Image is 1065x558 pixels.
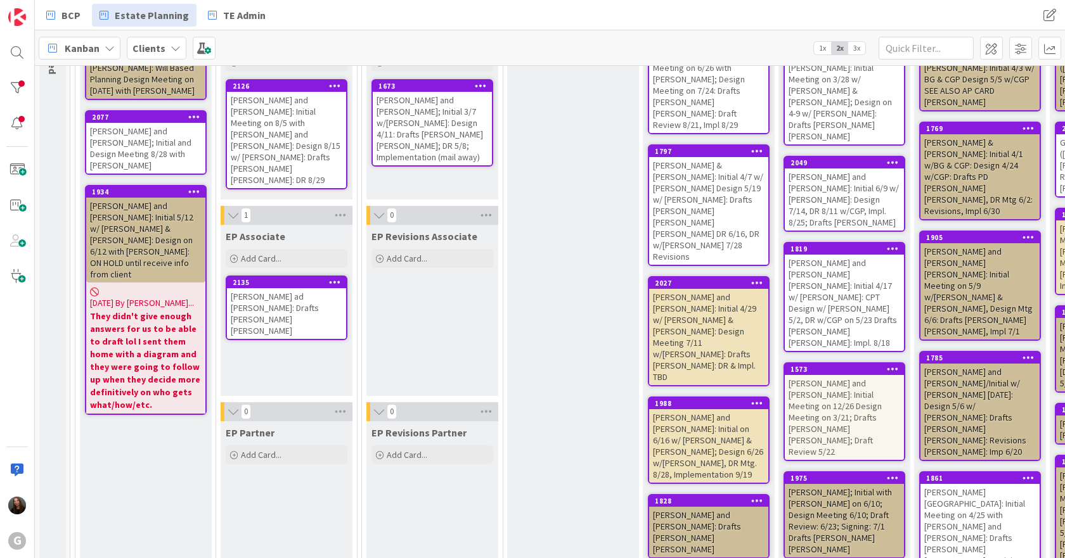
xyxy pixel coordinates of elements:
span: Add Card... [241,449,281,460]
div: 1769[PERSON_NAME] & [PERSON_NAME]: Initial 4/1 w/BG & CGP: Design 4/24 w/CGP: Drafts PD [PERSON_N... [920,123,1040,219]
span: 2x [831,42,848,54]
a: [PERSON_NAME] and [PERSON_NAME]: Will Based Planning Design Meeting on [DATE] with [PERSON_NAME] [85,35,207,100]
span: 1 [241,208,251,223]
div: 2027 [655,279,768,288]
div: [PERSON_NAME] and [PERSON_NAME]; Initial and Design Meeting 8/28 with [PERSON_NAME] [86,123,205,174]
div: [PERSON_NAME] and [PERSON_NAME]: Initial 4/3 w/ BG & CGP Design 5/5 w/CGP SEE ALSO AP CARD [PERSO... [920,37,1040,110]
div: [PERSON_NAME] and [PERSON_NAME]: Drafts [PERSON_NAME] [PERSON_NAME] [649,507,768,557]
div: 1988 [649,398,768,409]
span: EP Revisions Associate [371,230,477,243]
a: [PERSON_NAME] and [PERSON_NAME]: Initial 4/3 w/ BG & CGP Design 5/5 w/CGP SEE ALSO AP CARD [PERSO... [919,35,1041,111]
div: 1988[PERSON_NAME] and [PERSON_NAME]: Initial on 6/16 w/ [PERSON_NAME] & [PERSON_NAME]; Design 6/2... [649,398,768,483]
div: 1673[PERSON_NAME] and [PERSON_NAME]; Initial 3/7 w/[PERSON_NAME]: Design 4/11: Drafts [PERSON_NAM... [373,80,492,165]
div: 2126 [227,80,346,92]
div: 1934 [86,186,205,198]
div: [PERSON_NAME] and [PERSON_NAME]: Initial 5/12 w/ [PERSON_NAME] & [PERSON_NAME]: Design on 6/12 wi... [86,198,205,282]
span: 1x [814,42,831,54]
div: 1769 [920,123,1040,134]
span: 0 [387,208,397,223]
div: 1828[PERSON_NAME] and [PERSON_NAME]: Drafts [PERSON_NAME] [PERSON_NAME] [649,495,768,557]
div: 1673 [378,82,492,91]
div: 2077[PERSON_NAME] and [PERSON_NAME]; Initial and Design Meeting 8/28 with [PERSON_NAME] [86,111,205,174]
a: Estate Planning [92,4,197,27]
div: 2077 [86,111,205,123]
div: [PERSON_NAME] & [PERSON_NAME]: Initial 4/7 w/ [PERSON_NAME] Design 5/19 w/ [PERSON_NAME]: Drafts ... [649,157,768,265]
span: BCP [61,8,81,23]
span: Add Card... [241,253,281,264]
div: [PERSON_NAME] and [PERSON_NAME]; Initial 3/7 w/[PERSON_NAME]: Design 4/11: Drafts [PERSON_NAME] [... [373,92,492,165]
a: TE Admin [200,4,273,27]
div: 1975[PERSON_NAME]; Initial with [PERSON_NAME] on 6/10; Design Meeting 6/10; Draft Review: 6/23; S... [785,472,904,557]
div: 1573 [791,365,904,374]
div: 2049 [785,157,904,168]
a: 1769[PERSON_NAME] & [PERSON_NAME]: Initial 4/1 w/BG & CGP: Design 4/24 w/CGP: Drafts PD [PERSON_N... [919,122,1041,220]
div: 1819 [785,243,904,255]
div: [PERSON_NAME] and [PERSON_NAME]: Initial 4/29 w/ [PERSON_NAME] & [PERSON_NAME]: Design Meeting 7/... [649,289,768,385]
b: They didn't give enough answers for us to be able to draft lol I sent them home with a diagram an... [90,310,202,411]
div: 2126[PERSON_NAME] and [PERSON_NAME]: Initial Meeting on 8/5 with [PERSON_NAME] and [PERSON_NAME]:... [227,80,346,188]
b: Clients [132,42,165,54]
span: EP Associate [226,230,285,243]
div: [PERSON_NAME]: Initial Meeting on 6/26 with [PERSON_NAME]; Design Meeting on 7/24: Drafts [PERSON... [649,48,768,133]
div: 1905[PERSON_NAME] and [PERSON_NAME] [PERSON_NAME]: Initial Meeting on 5/9 w/[PERSON_NAME] & [PERS... [920,232,1040,339]
img: AM [8,497,26,514]
div: 1797[PERSON_NAME] & [PERSON_NAME]: Initial 4/7 w/ [PERSON_NAME] Design 5/19 w/ [PERSON_NAME]: Dra... [649,146,768,265]
div: 2135[PERSON_NAME] ad [PERSON_NAME]: Drafts [PERSON_NAME] [PERSON_NAME] [227,277,346,339]
div: 1988 [655,399,768,408]
div: [PERSON_NAME] and [PERSON_NAME]: Initial on 6/16 w/ [PERSON_NAME] & [PERSON_NAME]; Design 6/26 w/... [649,409,768,483]
a: 2126[PERSON_NAME] and [PERSON_NAME]: Initial Meeting on 8/5 with [PERSON_NAME] and [PERSON_NAME]:... [226,79,347,189]
div: 1797 [655,147,768,156]
div: 2077 [92,113,205,122]
div: [PERSON_NAME]; Initial with [PERSON_NAME] on 6/10; Design Meeting 6/10; Draft Review: 6/23; Signi... [785,484,904,557]
a: [PERSON_NAME]: Initial Meeting on 6/26 with [PERSON_NAME]; Design Meeting on 7/24: Drafts [PERSON... [648,35,770,134]
div: [PERSON_NAME] and [PERSON_NAME]: Initial Meeting on 8/5 with [PERSON_NAME] and [PERSON_NAME]: Des... [227,92,346,188]
div: 2027 [649,277,768,289]
div: 1975 [791,474,904,483]
a: BCP [39,4,88,27]
a: 1819[PERSON_NAME] and [PERSON_NAME] [PERSON_NAME]: Initial 4/17 w/ [PERSON_NAME]: CPT Design w/ [... [784,242,905,352]
span: Add Card... [387,253,427,264]
div: [PERSON_NAME] and [PERSON_NAME]: Will Based Planning Design Meeting on [DATE] with [PERSON_NAME] [86,37,205,99]
div: 1785[PERSON_NAME] and [PERSON_NAME]/Initial w/ [PERSON_NAME] [DATE]: Design 5/6 w/ [PERSON_NAME]:... [920,352,1040,460]
div: 1905 [926,233,1040,242]
div: 1785 [920,352,1040,364]
a: 1785[PERSON_NAME] and [PERSON_NAME]/Initial w/ [PERSON_NAME] [DATE]: Design 5/6 w/ [PERSON_NAME]:... [919,351,1041,461]
span: 0 [241,404,251,419]
a: 1797[PERSON_NAME] & [PERSON_NAME]: Initial 4/7 w/ [PERSON_NAME] Design 5/19 w/ [PERSON_NAME]: Dra... [648,144,770,266]
img: Visit kanbanzone.com [8,8,26,26]
div: [PERSON_NAME] & [PERSON_NAME]: Initial 4/1 w/BG & CGP: Design 4/24 w/CGP: Drafts PD [PERSON_NAME]... [920,134,1040,219]
div: 1861 [920,472,1040,484]
div: [PERSON_NAME] and [PERSON_NAME] [PERSON_NAME]: Initial Meeting on 5/9 w/[PERSON_NAME] & [PERSON_N... [920,243,1040,339]
div: 1769 [926,124,1040,133]
a: 2049[PERSON_NAME] and [PERSON_NAME]: Initial 6/9 w/ [PERSON_NAME]: Design 7/14, DR 8/11 w/CGP, Im... [784,156,905,232]
span: 0 [387,404,397,419]
div: 2135 [227,277,346,288]
div: 1819 [791,244,904,253]
div: [PERSON_NAME] and [PERSON_NAME] [PERSON_NAME]: Initial 4/17 w/ [PERSON_NAME]: CPT Design w/ [PERS... [785,255,904,351]
a: 2027[PERSON_NAME] and [PERSON_NAME]: Initial 4/29 w/ [PERSON_NAME] & [PERSON_NAME]: Design Meetin... [648,276,770,386]
div: 1785 [926,353,1040,362]
div: 1934 [92,187,205,196]
span: 3x [848,42,865,54]
div: 1905 [920,232,1040,243]
div: [PERSON_NAME] and [PERSON_NAME]: Will Based Planning Design Meeting on [DATE] with [PERSON_NAME] [86,48,205,99]
div: 1819[PERSON_NAME] and [PERSON_NAME] [PERSON_NAME]: Initial 4/17 w/ [PERSON_NAME]: CPT Design w/ [... [785,243,904,351]
span: Add Card... [387,449,427,460]
div: G [8,532,26,550]
div: 1975 [785,472,904,484]
a: 1905[PERSON_NAME] and [PERSON_NAME] [PERSON_NAME]: Initial Meeting on 5/9 w/[PERSON_NAME] & [PERS... [919,231,1041,341]
div: 1797 [649,146,768,157]
input: Quick Filter... [879,37,974,60]
span: Estate Planning [115,8,189,23]
div: 2049[PERSON_NAME] and [PERSON_NAME]: Initial 6/9 w/ [PERSON_NAME]: Design 7/14, DR 8/11 w/CGP, Im... [785,157,904,231]
span: TE Admin [223,8,266,23]
a: 2077[PERSON_NAME] and [PERSON_NAME]; Initial and Design Meeting 8/28 with [PERSON_NAME] [85,110,207,175]
span: [DATE] By [PERSON_NAME]... [90,296,194,310]
span: EP Partner [226,426,274,439]
div: [PERSON_NAME] and [PERSON_NAME]/Initial w/ [PERSON_NAME] [DATE]: Design 5/6 w/ [PERSON_NAME]: Dra... [920,364,1040,460]
span: Kanban [65,41,100,56]
a: 2135[PERSON_NAME] ad [PERSON_NAME]: Drafts [PERSON_NAME] [PERSON_NAME] [226,276,347,340]
div: [PERSON_NAME] and [PERSON_NAME]: Initial 4/3 w/ BG & CGP Design 5/5 w/CGP SEE ALSO AP CARD [PERSO... [920,48,1040,110]
div: [PERSON_NAME] and [PERSON_NAME]: Initial Meeting on 3/28 w/ [PERSON_NAME] & [PERSON_NAME]; Design... [785,48,904,144]
div: [PERSON_NAME] and [PERSON_NAME]: Initial Meeting on 12/26 Design Meeting on 3/21; Drafts [PERSON_... [785,375,904,460]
